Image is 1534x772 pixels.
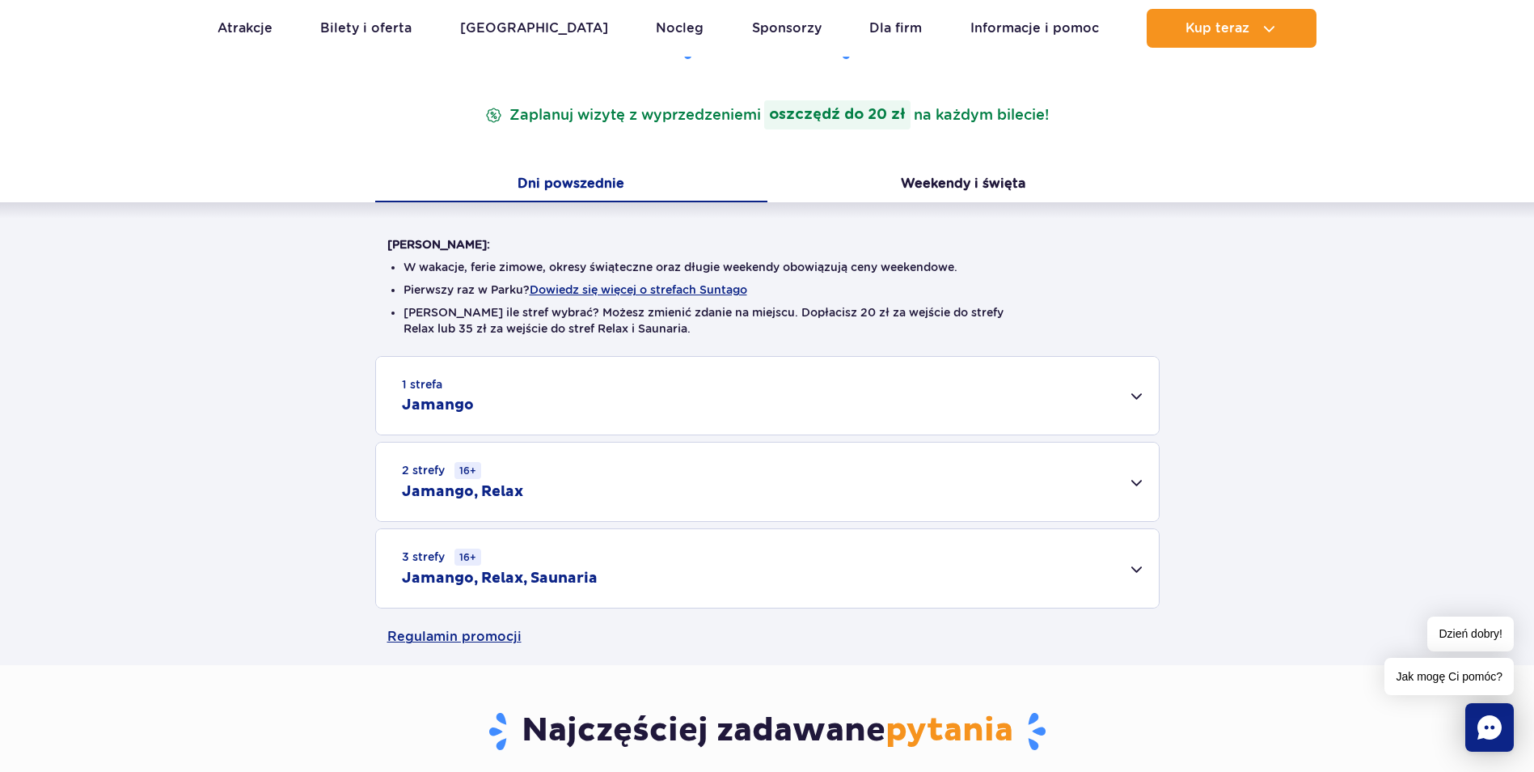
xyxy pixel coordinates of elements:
[387,609,1147,665] a: Regulamin promocji
[454,462,481,479] small: 16+
[404,282,1131,298] li: Pierwszy raz w Parku?
[454,549,481,566] small: 16+
[402,482,523,502] h2: Jamango, Relax
[320,9,412,48] a: Bilety i oferta
[752,9,822,48] a: Sponsorzy
[402,549,481,566] small: 3 strefy
[1384,658,1514,695] span: Jak mogę Ci pomóc?
[885,710,1013,751] span: pytania
[1427,617,1514,651] span: Dzień dobry!
[1147,9,1316,48] button: Kup teraz
[656,9,704,48] a: Nocleg
[402,569,598,588] h2: Jamango, Relax, Saunaria
[404,304,1131,337] li: [PERSON_NAME] ile stref wybrać? Możesz zmienić zdanie na miejscu. Dopłacisz 20 zł za wejście do s...
[869,9,922,48] a: Dla firm
[1185,21,1249,36] span: Kup teraz
[387,238,490,251] strong: [PERSON_NAME]:
[764,100,911,129] strong: oszczędź do 20 zł
[460,9,608,48] a: [GEOGRAPHIC_DATA]
[970,9,1099,48] a: Informacje i pomoc
[1465,703,1514,752] div: Chat
[404,259,1131,275] li: W wakacje, ferie zimowe, okresy świąteczne oraz długie weekendy obowiązują ceny weekendowe.
[402,396,474,415] h2: Jamango
[375,168,767,202] button: Dni powszednie
[402,462,481,479] small: 2 strefy
[767,168,1160,202] button: Weekendy i święta
[482,100,1052,129] p: Zaplanuj wizytę z wyprzedzeniem na każdym bilecie!
[402,376,442,392] small: 1 strefa
[218,9,273,48] a: Atrakcje
[530,283,747,296] button: Dowiedz się więcej o strefach Suntago
[387,710,1147,753] h3: Najczęściej zadawane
